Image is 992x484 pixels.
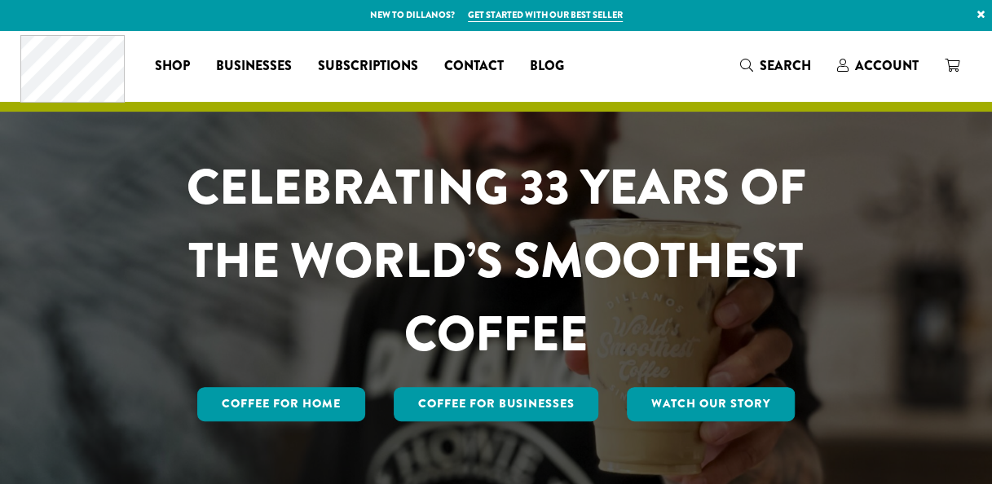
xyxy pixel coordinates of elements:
[318,56,418,77] span: Subscriptions
[760,56,811,75] span: Search
[530,56,564,77] span: Blog
[216,56,292,77] span: Businesses
[468,8,623,22] a: Get started with our best seller
[727,52,824,79] a: Search
[155,56,190,77] span: Shop
[139,151,854,371] h1: CELEBRATING 33 YEARS OF THE WORLD’S SMOOTHEST COFFEE
[142,53,203,79] a: Shop
[855,56,919,75] span: Account
[627,387,795,421] a: Watch Our Story
[444,56,504,77] span: Contact
[394,387,599,421] a: Coffee For Businesses
[197,387,365,421] a: Coffee for Home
